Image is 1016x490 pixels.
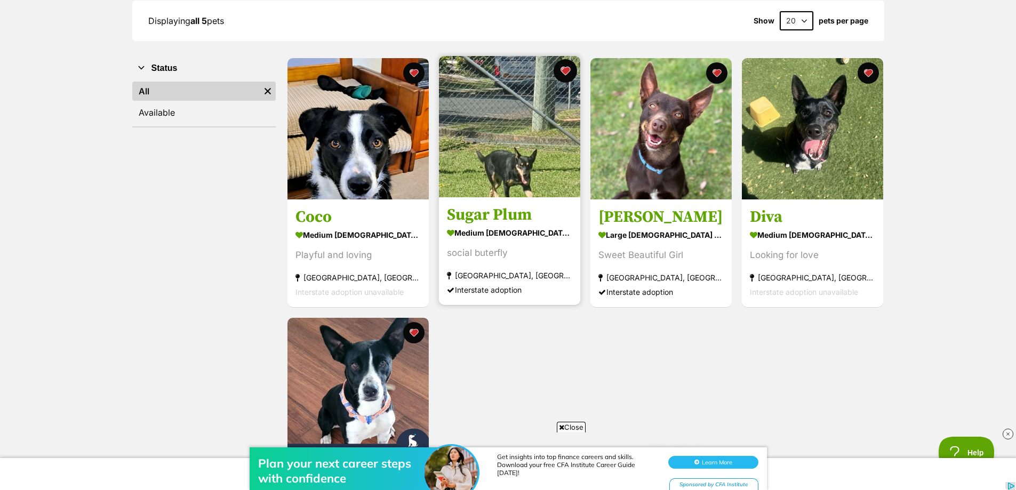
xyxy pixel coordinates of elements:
[1003,429,1013,439] img: close_rtb.svg
[750,207,875,228] h3: Diva
[287,58,429,199] img: Coco
[403,62,425,84] button: favourite
[148,15,224,26] span: Displaying pets
[295,207,421,228] h3: Coco
[295,248,421,263] div: Playful and loving
[750,288,858,297] span: Interstate adoption unavailable
[447,226,572,241] div: medium [DEMOGRAPHIC_DATA] Dog
[858,62,879,84] button: favourite
[439,56,580,197] img: Sugar Plum
[132,103,276,122] a: Available
[750,271,875,285] div: [GEOGRAPHIC_DATA], [GEOGRAPHIC_DATA]
[554,59,577,83] button: favourite
[295,271,421,285] div: [GEOGRAPHIC_DATA], [GEOGRAPHIC_DATA]
[590,58,732,199] img: Billie Jean
[598,228,724,243] div: large [DEMOGRAPHIC_DATA] Dog
[132,82,260,101] a: All
[497,27,657,51] div: Get insights into top finance careers and skills. Download your free CFA Institute Career Guide [...
[557,422,586,432] span: Close
[598,285,724,300] div: Interstate adoption
[190,15,207,26] strong: all 5
[706,62,727,84] button: favourite
[819,17,868,25] label: pets per page
[447,246,572,261] div: social buterfly
[750,248,875,263] div: Looking for love
[132,79,276,126] div: Status
[668,30,758,43] button: Learn More
[260,82,276,101] a: Remove filter
[295,288,404,297] span: Interstate adoption unavailable
[439,197,580,306] a: Sugar Plum medium [DEMOGRAPHIC_DATA] Dog social buterfly [GEOGRAPHIC_DATA], [GEOGRAPHIC_DATA] Int...
[447,269,572,283] div: [GEOGRAPHIC_DATA], [GEOGRAPHIC_DATA]
[258,30,429,60] div: Plan your next career steps with confidence
[598,207,724,228] h3: [PERSON_NAME]
[287,318,429,459] img: Nala - 19 Month Old Border Collie X
[750,228,875,243] div: medium [DEMOGRAPHIC_DATA] Dog
[447,205,572,226] h3: Sugar Plum
[742,58,883,199] img: Diva
[590,199,732,308] a: [PERSON_NAME] large [DEMOGRAPHIC_DATA] Dog Sweet Beautiful Girl [GEOGRAPHIC_DATA], [GEOGRAPHIC_DA...
[742,199,883,308] a: Diva medium [DEMOGRAPHIC_DATA] Dog Looking for love [GEOGRAPHIC_DATA], [GEOGRAPHIC_DATA] Intersta...
[754,17,774,25] span: Show
[447,283,572,298] div: Interstate adoption
[132,61,276,75] button: Status
[598,271,724,285] div: [GEOGRAPHIC_DATA], [GEOGRAPHIC_DATA]
[425,20,478,73] img: Plan your next career steps with confidence
[287,199,429,308] a: Coco medium [DEMOGRAPHIC_DATA] Dog Playful and loving [GEOGRAPHIC_DATA], [GEOGRAPHIC_DATA] Inters...
[669,52,758,66] div: Sponsored by CFA Institute
[403,322,425,343] button: favourite
[598,248,724,263] div: Sweet Beautiful Girl
[295,228,421,243] div: medium [DEMOGRAPHIC_DATA] Dog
